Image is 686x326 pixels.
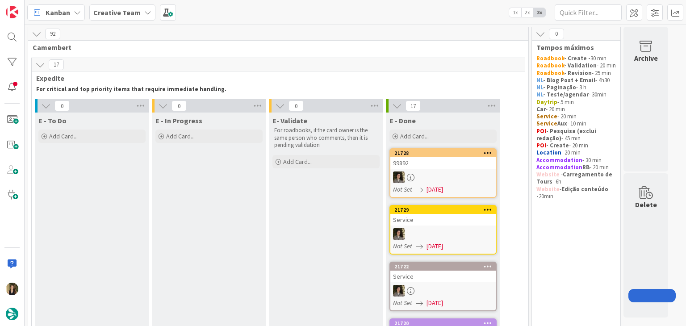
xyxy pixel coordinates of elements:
strong: - Teste/agendar [543,91,589,98]
div: 21729 [390,206,496,214]
strong: Edição conteúdo - [536,185,610,200]
p: - 25 min [536,70,616,77]
span: 17 [49,59,64,70]
span: [DATE] [427,298,443,308]
div: Archive [634,53,658,63]
span: Expedite [36,74,514,83]
p: - 20 min [536,142,616,149]
strong: RB [582,163,590,171]
div: Delete [635,199,657,210]
span: 0 [289,100,304,111]
p: - 20 min [536,164,616,171]
span: E - Done [389,116,416,125]
span: [DATE] [427,242,443,251]
strong: NL [536,76,543,84]
strong: For critical and top priority items that require immediate handling. [36,85,226,93]
strong: Aux [557,120,567,127]
span: E - To Do [38,116,67,125]
div: 21722 [394,263,496,270]
div: Service [390,271,496,282]
strong: Accommodation [536,156,582,164]
strong: - Blog Post + Email [543,76,595,84]
strong: - Revision [564,69,592,77]
strong: POI [536,142,546,149]
div: 21728 [390,149,496,157]
div: 21729 [394,207,496,213]
strong: Service [536,120,557,127]
div: 99892 [390,157,496,169]
p: - 20 min [536,106,616,113]
p: - 5 min [536,99,616,106]
img: SP [6,283,18,295]
i: Not Set [393,242,412,250]
strong: Roadbook [536,69,564,77]
span: E- Validate [272,116,307,125]
span: Kanban [46,7,70,18]
div: 2172899892 [390,149,496,169]
div: 21722 [390,263,496,271]
strong: - Pesquisa (exclui redação) [536,127,598,142]
img: MS [393,285,405,297]
span: 0 [549,29,564,39]
p: For roadbooks, if the card owner is the same person who comments, then it is pending validation [274,127,378,149]
span: Add Card... [49,132,78,140]
span: [DATE] [427,185,443,194]
span: 3x [533,8,545,17]
strong: Daytrip [536,98,557,106]
i: Not Set [393,185,412,193]
i: Not Set [393,299,412,307]
strong: Service [536,113,557,120]
p: - - 6h [536,171,616,186]
a: 2172899892MSNot Set[DATE] [389,148,497,198]
strong: - Validation [564,62,597,69]
span: 17 [406,100,421,111]
span: 92 [45,29,60,39]
strong: Website [536,185,560,193]
strong: - Create - [564,54,590,62]
strong: Location [536,149,561,156]
span: 0 [54,100,70,111]
strong: Car [536,105,546,113]
strong: Carregamento de Tours [536,171,614,185]
img: Visit kanbanzone.com [6,6,18,18]
p: - 20 min [536,113,616,120]
strong: Accommodation [536,163,582,171]
img: avatar [6,308,18,320]
strong: - Create [546,142,569,149]
p: - 45 min [536,128,616,142]
p: - 4h30 [536,77,616,84]
img: MS [393,171,405,183]
div: Service [390,214,496,226]
p: - 20 min [536,149,616,156]
strong: Roadbook [536,54,564,62]
span: Camembert [33,43,517,52]
strong: NL [536,84,543,91]
input: Quick Filter... [555,4,622,21]
p: - 10 min [536,120,616,127]
strong: NL [536,91,543,98]
a: 21722ServiceMSNot Set[DATE] [389,262,497,311]
span: 1x [509,8,521,17]
strong: Roadbook [536,62,564,69]
span: Add Card... [400,132,429,140]
p: - 30 min [536,157,616,164]
p: - 20 min [536,62,616,69]
p: 30 min [536,55,616,62]
strong: POI [536,127,546,135]
strong: Website [536,171,560,178]
div: 21728 [394,150,496,156]
div: MS [390,171,496,183]
strong: - Paginação [543,84,576,91]
span: 0 [171,100,187,111]
span: E - In Progress [155,116,202,125]
p: - 3 h [536,84,616,91]
span: Add Card... [166,132,195,140]
img: MS [393,228,405,240]
span: 2x [521,8,533,17]
div: MS [390,285,496,297]
p: - 30min [536,91,616,98]
b: Creative Team [93,8,141,17]
span: Add Card... [283,158,312,166]
div: 21722Service [390,263,496,282]
div: MS [390,228,496,240]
